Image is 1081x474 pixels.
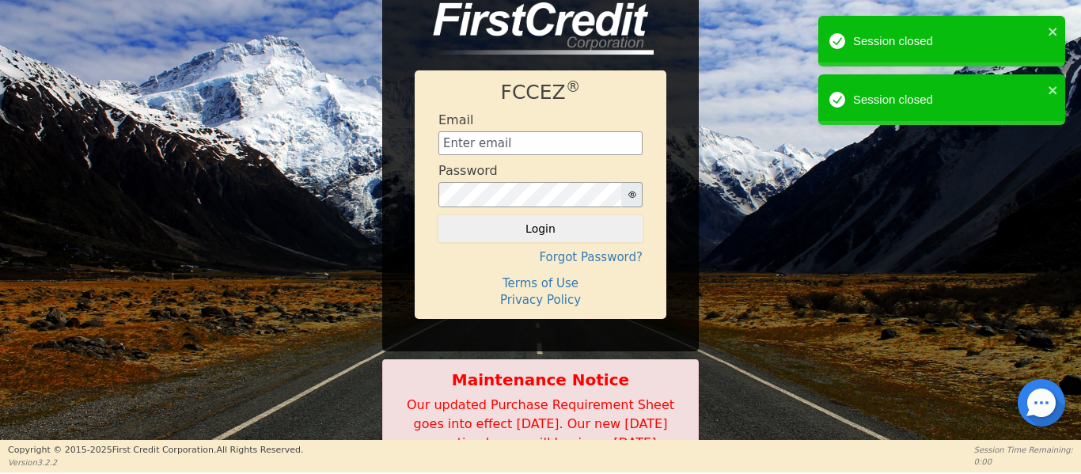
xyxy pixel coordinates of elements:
[438,276,643,290] h4: Terms of Use
[216,445,303,455] span: All Rights Reserved.
[8,444,303,457] p: Copyright © 2015- 2025 First Credit Corporation.
[438,81,643,104] h1: FCCEZ
[438,293,643,307] h4: Privacy Policy
[438,250,643,264] h4: Forgot Password?
[853,91,1043,109] div: Session closed
[1048,81,1059,99] button: close
[974,444,1073,456] p: Session Time Remaining:
[391,368,690,392] b: Maintenance Notice
[415,2,654,55] img: logo-CMu_cnol.png
[438,215,643,242] button: Login
[438,112,473,127] h4: Email
[407,397,674,450] span: Our updated Purchase Requirement Sheet goes into effect [DATE]. Our new [DATE] operating hours, w...
[1048,22,1059,40] button: close
[566,78,581,95] sup: ®
[974,456,1073,468] p: 0:00
[438,163,498,178] h4: Password
[438,131,643,155] input: Enter email
[853,32,1043,51] div: Session closed
[8,457,303,468] p: Version 3.2.2
[438,182,622,207] input: password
